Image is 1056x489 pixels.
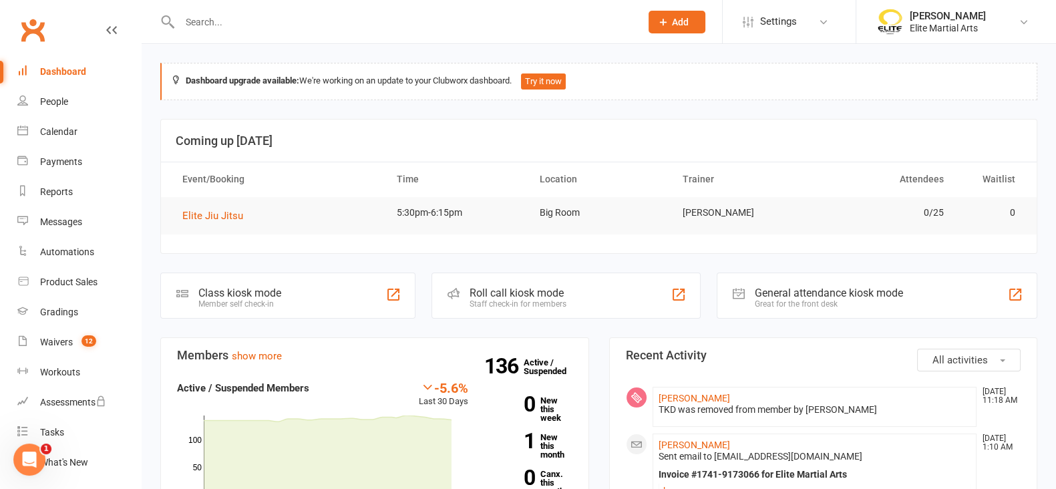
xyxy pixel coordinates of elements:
strong: 136 [484,356,524,376]
time: [DATE] 11:18 AM [976,387,1020,405]
input: Search... [176,13,631,31]
div: Member self check-in [198,299,281,309]
a: Dashboard [17,57,141,87]
div: Calendar [40,126,77,137]
th: Attendees [813,162,956,196]
div: Product Sales [40,277,98,287]
a: Automations [17,237,141,267]
td: 0/25 [813,197,956,228]
span: Settings [760,7,797,37]
div: Waivers [40,337,73,347]
h3: Coming up [DATE] [176,134,1022,148]
div: Invoice #1741-9173066 for Elite Martial Arts [659,469,971,480]
h3: Recent Activity [626,349,1021,362]
div: Class kiosk mode [198,287,281,299]
a: What's New [17,448,141,478]
time: [DATE] 1:10 AM [976,434,1020,452]
td: 0 [956,197,1027,228]
div: TKD was removed from member by [PERSON_NAME] [659,404,971,416]
div: People [40,96,68,107]
a: [PERSON_NAME] [659,440,730,450]
span: 1 [41,444,51,454]
div: Gradings [40,307,78,317]
td: 5:30pm-6:15pm [385,197,528,228]
div: What's New [40,457,88,468]
a: show more [232,350,282,362]
a: Reports [17,177,141,207]
a: Calendar [17,117,141,147]
span: Elite Jiu Jitsu [182,210,243,222]
strong: Active / Suspended Members [177,382,309,394]
div: Dashboard [40,66,86,77]
span: All activities [932,354,988,366]
strong: 1 [488,431,535,451]
div: Great for the front desk [755,299,903,309]
span: Add [672,17,689,27]
div: Elite Martial Arts [910,22,986,34]
div: Assessments [40,397,106,407]
th: Event/Booking [170,162,385,196]
strong: Dashboard upgrade available: [186,75,299,86]
div: Roll call kiosk mode [470,287,566,299]
div: [PERSON_NAME] [910,10,986,22]
div: Automations [40,247,94,257]
a: Messages [17,207,141,237]
div: Staff check-in for members [470,299,566,309]
button: Try it now [521,73,566,90]
a: People [17,87,141,117]
div: Tasks [40,427,64,438]
a: Gradings [17,297,141,327]
span: Sent email to [EMAIL_ADDRESS][DOMAIN_NAME] [659,451,862,462]
div: General attendance kiosk mode [755,287,903,299]
strong: 0 [488,468,535,488]
th: Location [528,162,671,196]
h3: Members [177,349,572,362]
span: 12 [81,335,96,347]
button: All activities [917,349,1021,371]
a: Waivers 12 [17,327,141,357]
div: Messages [40,216,82,227]
th: Trainer [670,162,813,196]
div: -5.6% [419,380,468,395]
td: [PERSON_NAME] [670,197,813,228]
a: 136Active / Suspended [524,348,582,385]
div: Workouts [40,367,80,377]
img: thumb_image1508806937.png [876,9,903,35]
div: Payments [40,156,82,167]
div: Last 30 Days [419,380,468,409]
button: Add [649,11,705,33]
a: Tasks [17,418,141,448]
a: Clubworx [16,13,49,47]
th: Waitlist [956,162,1027,196]
td: Big Room [528,197,671,228]
iframe: Intercom live chat [13,444,45,476]
a: Workouts [17,357,141,387]
th: Time [385,162,528,196]
a: Assessments [17,387,141,418]
div: Reports [40,186,73,197]
a: Product Sales [17,267,141,297]
div: We're working on an update to your Clubworx dashboard. [160,63,1037,100]
a: Payments [17,147,141,177]
a: 1New this month [488,433,572,459]
a: [PERSON_NAME] [659,393,730,403]
strong: 0 [488,394,535,414]
a: 0New this week [488,396,572,422]
button: Elite Jiu Jitsu [182,208,252,224]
